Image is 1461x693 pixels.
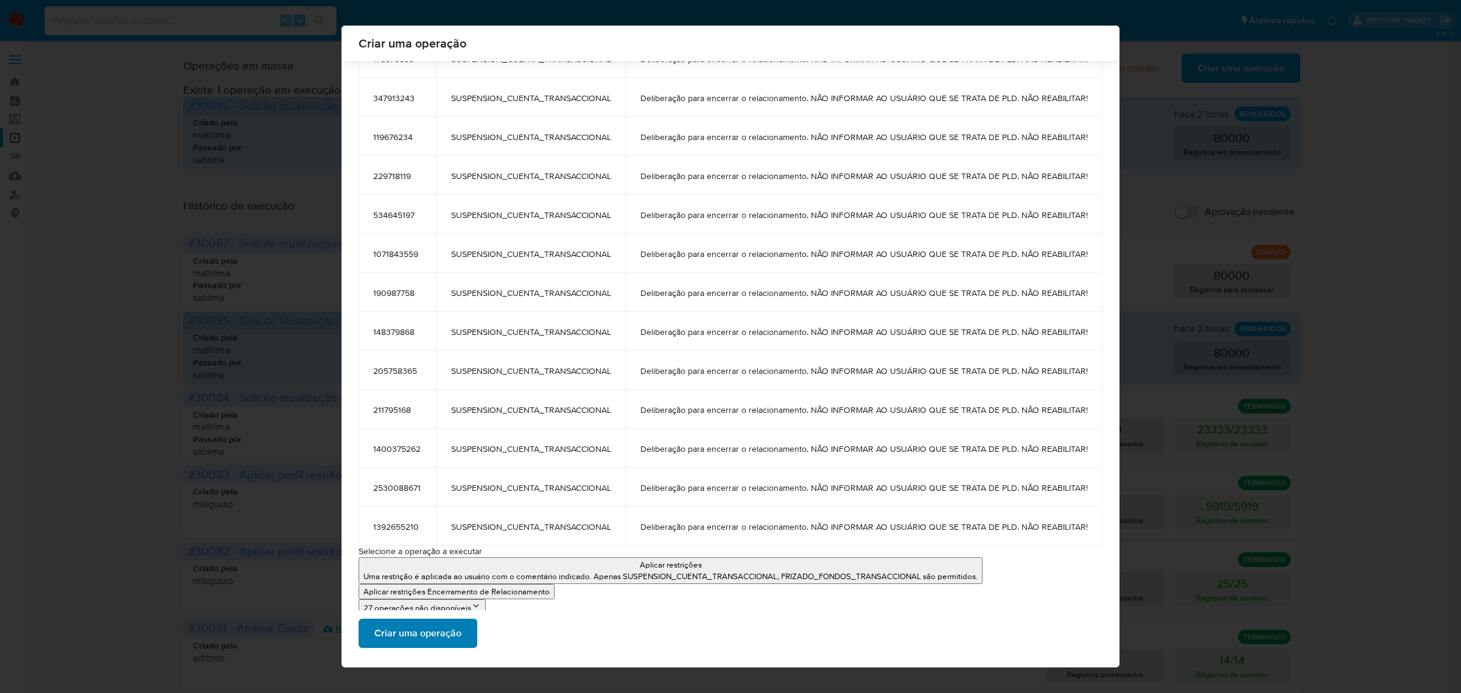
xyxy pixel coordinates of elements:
button: Aplicar restriçõesUma restrição é aplicada ao usuário com o comentário indicado. Apenas SUSPENSIO... [359,557,983,584]
span: 148379868 [373,326,422,337]
button: Criar uma operação [359,619,477,648]
span: Deliberação para encerrar o relacionamento. NÃO INFORMAR AO USUÁRIO QUE SE TRATA DE PLD. NÃO REAB... [640,365,1088,376]
span: SUSPENSION_CUENTA_TRANSACCIONAL [451,171,611,181]
span: 1392655210 [373,521,422,532]
span: 1071843559 [373,248,422,259]
button: 27 operações não disponíveis [359,599,486,616]
span: SUSPENSION_CUENTA_TRANSACCIONAL [451,326,611,337]
span: 1400375262 [373,443,422,454]
span: SUSPENSION_CUENTA_TRANSACCIONAL [451,248,611,259]
span: SUSPENSION_CUENTA_TRANSACCIONAL [451,287,611,298]
span: 347913243 [373,93,422,104]
span: Deliberação para encerrar o relacionamento. NÃO INFORMAR AO USUÁRIO QUE SE TRATA DE PLD. NÃO REAB... [640,521,1088,532]
span: 229718119 [373,171,422,181]
span: Deliberação para encerrar o relacionamento. NÃO INFORMAR AO USUÁRIO QUE SE TRATA DE PLD. NÃO REAB... [640,209,1088,220]
p: Uma restrição é aplicada ao usuário com o comentário indicado. Apenas SUSPENSION_CUENTA_TRANSACCI... [363,571,978,582]
span: Deliberação para encerrar o relacionamento. NÃO INFORMAR AO USUÁRIO QUE SE TRATA DE PLD. NÃO REAB... [640,404,1088,415]
button: Aplicar restrições Encerramento de Relacionamento [359,584,555,599]
span: Criar uma operação [359,37,1102,49]
span: 205758365 [373,365,422,376]
span: 2530088671 [373,482,422,493]
span: SUSPENSION_CUENTA_TRANSACCIONAL [451,443,611,454]
span: Deliberação para encerrar o relacionamento. NÃO INFORMAR AO USUÁRIO QUE SE TRATA DE PLD. NÃO REAB... [640,287,1088,298]
span: 534645197 [373,209,422,220]
span: SUSPENSION_CUENTA_TRANSACCIONAL [451,482,611,493]
span: SUSPENSION_CUENTA_TRANSACCIONAL [451,93,611,104]
span: Deliberação para encerrar o relacionamento. NÃO INFORMAR AO USUÁRIO QUE SE TRATA DE PLD. NÃO REAB... [640,443,1088,454]
span: 119676234 [373,132,422,142]
span: Deliberação para encerrar o relacionamento. NÃO INFORMAR AO USUÁRIO QUE SE TRATA DE PLD. NÃO REAB... [640,326,1088,337]
span: 211795168 [373,404,422,415]
span: Deliberação para encerrar o relacionamento. NÃO INFORMAR AO USUÁRIO QUE SE TRATA DE PLD. NÃO REAB... [640,132,1088,142]
span: Deliberação para encerrar o relacionamento. NÃO INFORMAR AO USUÁRIO QUE SE TRATA DE PLD. NÃO REAB... [640,93,1088,104]
span: SUSPENSION_CUENTA_TRANSACCIONAL [451,404,611,415]
p: Aplicar restrições [363,559,978,571]
span: SUSPENSION_CUENTA_TRANSACCIONAL [451,365,611,376]
span: SUSPENSION_CUENTA_TRANSACCIONAL [451,132,611,142]
span: SUSPENSION_CUENTA_TRANSACCIONAL [451,209,611,220]
span: Deliberação para encerrar o relacionamento. NÃO INFORMAR AO USUÁRIO QUE SE TRATA DE PLD. NÃO REAB... [640,171,1088,181]
span: Deliberação para encerrar o relacionamento. NÃO INFORMAR AO USUÁRIO QUE SE TRATA DE PLD. NÃO REAB... [640,248,1088,259]
p: Aplicar restrições Encerramento de Relacionamento [363,586,550,597]
span: 190987758 [373,287,422,298]
span: Deliberação para encerrar o relacionamento. NÃO INFORMAR AO USUÁRIO QUE SE TRATA DE PLD. NÃO REAB... [640,482,1088,493]
span: Criar uma operação [374,620,461,647]
p: Selecione a operação a executar [359,546,1102,558]
span: SUSPENSION_CUENTA_TRANSACCIONAL [451,521,611,532]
